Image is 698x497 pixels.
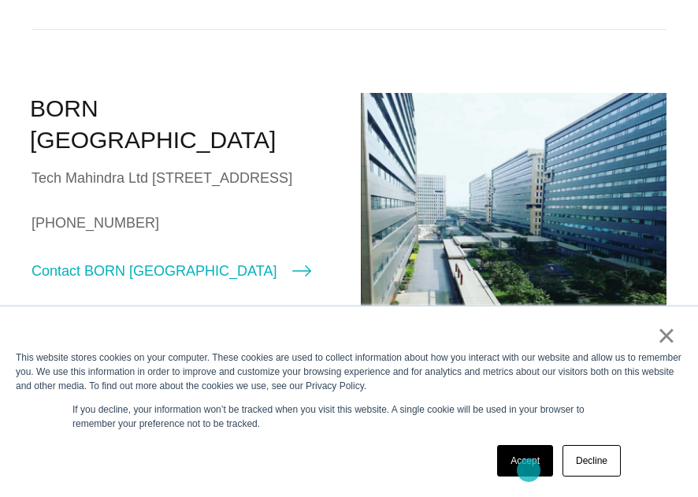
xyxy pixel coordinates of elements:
h2: BORN [GEOGRAPHIC_DATA] [30,93,337,156]
p: If you decline, your information won’t be tracked when you visit this website. A single cookie wi... [72,402,626,431]
a: [PHONE_NUMBER] [32,211,337,235]
a: Accept [497,445,553,477]
div: This website stores cookies on your computer. These cookies are used to collect information about... [16,350,682,393]
a: Contact BORN [GEOGRAPHIC_DATA] [32,260,311,282]
a: × [657,328,676,343]
a: Decline [562,445,621,477]
div: Tech Mahindra Ltd [STREET_ADDRESS] [32,166,337,190]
